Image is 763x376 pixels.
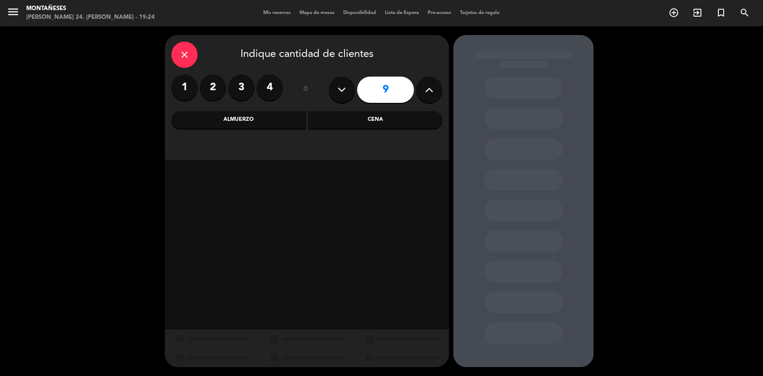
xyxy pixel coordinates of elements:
[716,7,726,18] i: turned_in_not
[7,5,20,21] button: menu
[228,74,254,101] label: 3
[179,49,190,60] i: close
[456,11,504,15] span: Tarjetas de regalo
[7,5,20,18] i: menu
[259,11,295,15] span: Mis reservas
[692,7,703,18] i: exit_to_app
[423,11,456,15] span: Pre-acceso
[669,7,679,18] i: add_circle_outline
[339,11,380,15] span: Disponibilidad
[308,111,443,129] div: Cena
[292,74,320,105] div: ó
[26,4,155,13] div: Montañeses
[171,111,306,129] div: Almuerzo
[171,74,198,101] label: 1
[380,11,423,15] span: Lista de Espera
[739,7,750,18] i: search
[171,42,442,68] div: Indique cantidad de clientes
[257,74,283,101] label: 4
[200,74,226,101] label: 2
[26,13,155,22] div: [PERSON_NAME] 24. [PERSON_NAME] - 19:24
[295,11,339,15] span: Mapa de mesas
